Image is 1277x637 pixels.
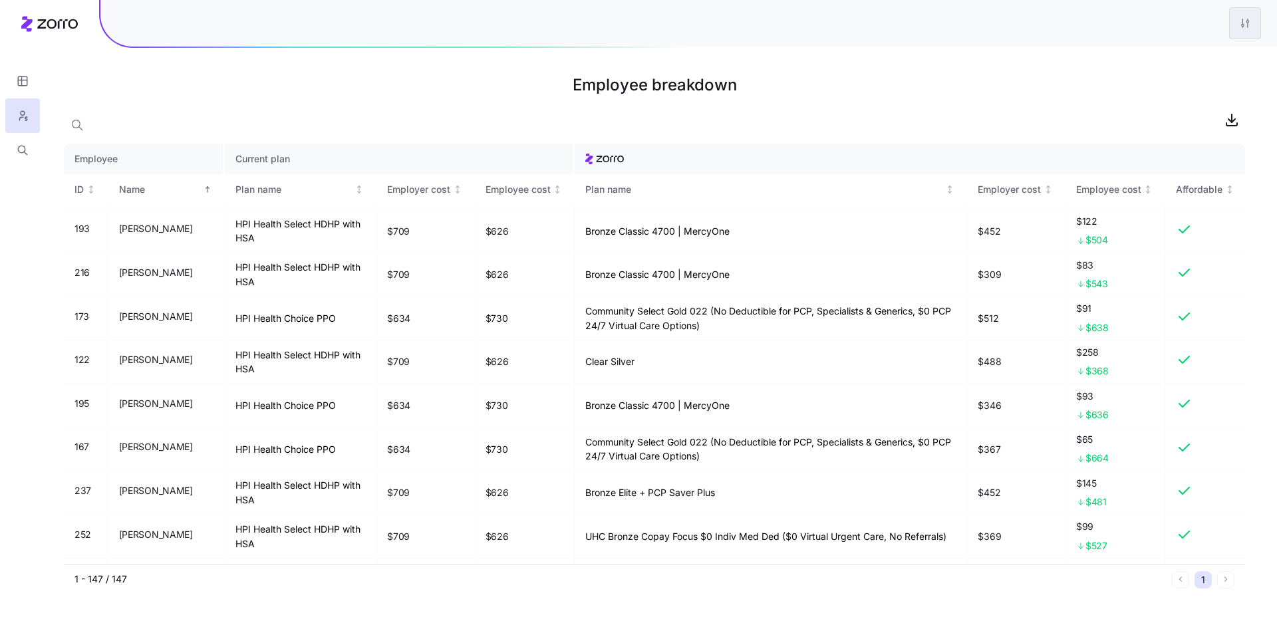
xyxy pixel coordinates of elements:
[978,530,1001,543] span: $369
[1195,571,1212,588] button: 1
[1076,346,1155,359] span: $258
[978,268,1001,281] span: $309
[575,209,967,253] td: Bronze Classic 4700 | MercyOne
[119,484,193,497] span: [PERSON_NAME]
[74,222,90,235] span: 193
[978,355,1001,368] span: $488
[74,440,89,453] span: 167
[1217,571,1234,588] button: Next page
[387,355,410,368] span: $709
[475,174,575,205] th: Employee costNot sorted
[376,174,475,205] th: Employer costNot sorted
[585,182,943,197] div: Plan name
[64,144,225,174] th: Employee
[486,225,509,238] span: $626
[225,515,376,559] td: HPI Health Select HDHP with HSA
[235,182,352,197] div: Plan name
[74,266,90,279] span: 216
[1085,495,1107,509] span: $481
[387,486,410,499] span: $709
[1085,539,1107,553] span: $527
[387,268,410,281] span: $709
[1076,302,1155,315] span: $91
[575,297,967,340] td: Community Select Gold 022 (No Deductible for PCP, Specialists & Generics, $0 PCP 24/7 Virtual Car...
[119,397,193,410] span: [PERSON_NAME]
[575,471,967,515] td: Bronze Elite + PCP Saver Plus
[1176,182,1222,197] div: Affordable
[64,174,108,205] th: IDNot sorted
[387,312,410,325] span: $634
[486,399,508,412] span: $730
[225,253,376,297] td: HPI Health Select HDHP with HSA
[387,182,450,197] div: Employer cost
[225,428,376,471] td: HPI Health Choice PPO
[1085,451,1109,465] span: $664
[575,559,967,602] td: Elite Bronze
[1085,408,1109,422] span: $636
[1143,185,1153,194] div: Not sorted
[978,399,1001,412] span: $346
[486,355,509,368] span: $626
[387,443,410,456] span: $634
[1076,520,1155,533] span: $99
[86,185,96,194] div: Not sorted
[486,182,551,197] div: Employee cost
[945,185,954,194] div: Not sorted
[119,528,193,541] span: [PERSON_NAME]
[74,397,89,410] span: 195
[1165,174,1245,205] th: AffordableNot sorted
[1172,571,1189,588] button: Previous page
[74,484,91,497] span: 237
[978,182,1041,197] div: Employer cost
[1076,215,1155,228] span: $122
[575,384,967,428] td: Bronze Classic 4700 | MercyOne
[1044,185,1053,194] div: Not sorted
[387,225,410,238] span: $709
[575,428,967,471] td: Community Select Gold 022 (No Deductible for PCP, Specialists & Generics, $0 PCP 24/7 Virtual Car...
[486,486,509,499] span: $626
[387,399,410,412] span: $634
[74,182,84,197] div: ID
[1076,564,1155,577] span: $289
[575,253,967,297] td: Bronze Classic 4700 | MercyOne
[225,559,376,602] td: HPI Health Choice PPO
[225,384,376,428] td: HPI Health Choice PPO
[1085,233,1108,247] span: $504
[119,310,193,323] span: [PERSON_NAME]
[355,185,364,194] div: Not sorted
[1076,390,1155,403] span: $93
[74,310,89,323] span: 173
[1076,433,1155,446] span: $65
[1085,277,1108,291] span: $543
[119,353,193,366] span: [PERSON_NAME]
[119,222,193,235] span: [PERSON_NAME]
[74,353,90,366] span: 122
[1085,321,1109,334] span: $638
[486,268,509,281] span: $626
[108,174,225,205] th: NameSorted ascending
[225,471,376,515] td: HPI Health Select HDHP with HSA
[575,174,967,205] th: Plan nameNot sorted
[387,530,410,543] span: $709
[1076,477,1155,490] span: $145
[225,297,376,340] td: HPI Health Choice PPO
[119,266,193,279] span: [PERSON_NAME]
[486,312,508,325] span: $730
[978,486,1000,499] span: $452
[1065,174,1166,205] th: Employee costNot sorted
[575,340,967,384] td: Clear Silver
[486,530,509,543] span: $626
[553,185,562,194] div: Not sorted
[203,185,212,194] div: Sorted ascending
[1085,364,1109,378] span: $368
[1225,185,1234,194] div: Not sorted
[1076,182,1141,197] div: Employee cost
[453,185,462,194] div: Not sorted
[119,440,193,453] span: [PERSON_NAME]
[978,443,1000,456] span: $367
[486,443,508,456] span: $730
[225,340,376,384] td: HPI Health Select HDHP with HSA
[978,225,1000,238] span: $452
[1076,259,1155,272] span: $83
[119,182,201,197] div: Name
